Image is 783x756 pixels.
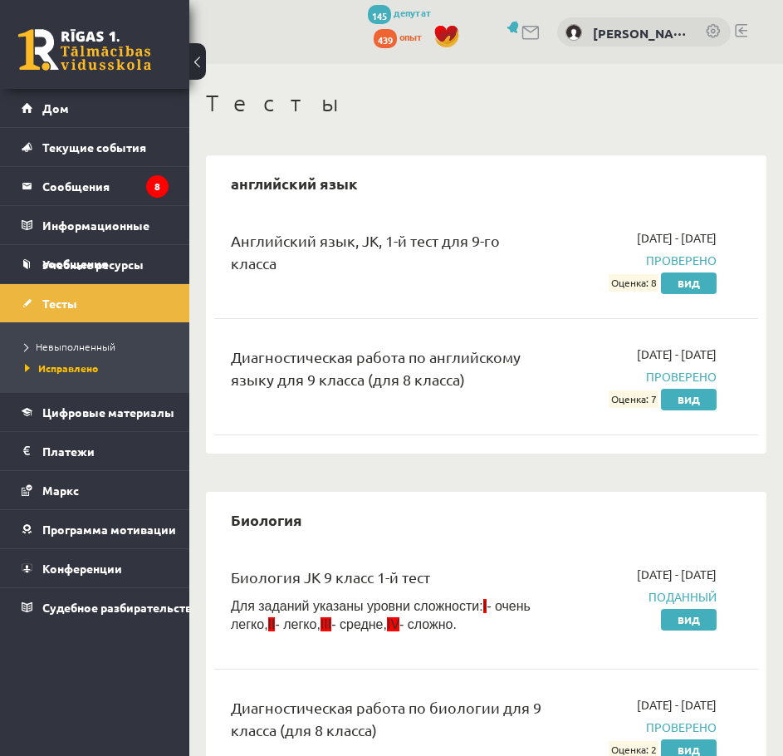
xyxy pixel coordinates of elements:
font: Сообщения [42,179,110,194]
font: опыт [399,30,423,43]
a: Рижская 1-я средняя школа заочного обучения [18,29,151,71]
font: Вид [678,393,700,406]
font: Биология JK 9 класс 1-й тест [231,568,430,586]
font: Невыполненный [36,340,115,353]
font: [DATE] - [DATE] [637,230,717,245]
font: Дом [42,101,69,115]
img: Яромир Четчиков [565,24,582,41]
font: Диагностическая работа по английскому языку для 9 класса (для 8 класса) [231,348,521,388]
a: 439 опыт [374,30,431,43]
font: [DATE] - [DATE] [637,697,717,712]
font: Тесты [42,296,77,311]
font: Тесты [206,89,343,116]
font: Оценка: 7 [611,393,657,406]
a: Цифровые материалы [22,393,169,431]
font: Текущие события [42,140,146,155]
font: [DATE] - [DATE] [637,346,717,361]
a: Вид [661,272,717,294]
a: Информационные сообщения [22,206,169,244]
font: [DATE] - [DATE] [637,567,717,582]
a: 145 депутат [368,6,432,19]
a: Учебные ресурсы [22,245,169,283]
font: Информационные сообщения [42,218,149,271]
font: 439 [378,33,393,47]
a: Конференции [22,549,169,587]
font: Диагностическая работа по биологии для 9 класса (для 8 класса) [231,699,541,739]
a: Невыполненный [25,339,173,354]
font: Маркс [42,483,79,498]
font: Судебное разбирательство с участием [PERSON_NAME] [42,600,363,615]
a: Платежи [22,432,169,470]
font: IV [387,617,399,631]
font: [PERSON_NAME] [593,22,697,42]
font: Учебные ресурсы [42,257,144,272]
a: Вид [661,609,717,631]
a: Текущие события [22,128,169,166]
font: - средне, [331,617,387,631]
font: Проверено [646,253,717,268]
a: Вид [661,389,717,410]
font: Поданный [648,589,717,604]
font: Проверено [646,369,717,384]
font: Проверено [646,719,717,734]
font: Оценка: 8 [611,277,657,290]
font: Конференции [42,561,122,576]
a: Судебное разбирательство с участием [PERSON_NAME] [22,588,169,626]
a: Дом [22,89,169,127]
font: - очень легко, [231,599,531,631]
a: Тесты [22,284,169,322]
font: III [321,617,331,631]
font: депутат [394,6,432,19]
a: Программа мотивации [22,510,169,548]
a: Маркс [22,471,169,509]
font: Для заданий указаны уровни сложности: [231,599,483,613]
font: Вид [678,277,700,290]
font: Платежи [42,444,95,459]
font: Цифровые материалы [42,405,174,420]
font: I [483,599,487,613]
a: Сообщения8 [22,167,169,205]
font: Вид [678,613,700,626]
font: 8 [154,179,160,193]
font: Английский язык, JK, 1-й тест для 9-го класса [231,232,500,272]
font: - легко, [275,617,320,631]
font: английский язык [231,174,358,193]
font: - сложно. [399,617,457,631]
font: Биология [231,510,302,529]
font: 145 [372,9,387,22]
font: II [268,617,276,631]
a: Исправлено [25,361,173,376]
a: [PERSON_NAME] [593,22,688,42]
font: Программа мотивации [42,522,176,537]
font: Исправлено [38,361,98,375]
